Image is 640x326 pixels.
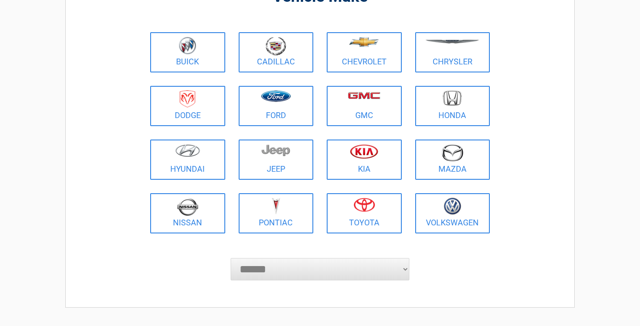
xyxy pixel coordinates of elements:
a: Chevrolet [327,32,402,72]
a: Buick [150,32,225,72]
a: Volkswagen [415,193,490,233]
img: buick [179,37,196,55]
img: honda [443,90,462,106]
a: Jeep [239,140,314,180]
a: Pontiac [239,193,314,233]
img: chevrolet [349,37,379,47]
a: Dodge [150,86,225,126]
img: kia [350,144,378,159]
a: Hyundai [150,140,225,180]
img: hyundai [175,144,200,157]
img: jeep [261,144,290,157]
a: GMC [327,86,402,126]
img: chrysler [425,40,480,44]
img: dodge [180,90,195,108]
img: nissan [177,198,198,216]
img: gmc [348,92,380,99]
img: cadillac [265,37,286,55]
a: Honda [415,86,490,126]
img: mazda [441,144,463,161]
a: Kia [327,140,402,180]
img: ford [261,90,291,102]
a: Mazda [415,140,490,180]
a: Toyota [327,193,402,233]
img: pontiac [271,198,280,215]
img: volkswagen [444,198,461,215]
img: toyota [354,198,375,212]
a: Nissan [150,193,225,233]
a: Ford [239,86,314,126]
a: Cadillac [239,32,314,72]
a: Chrysler [415,32,490,72]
